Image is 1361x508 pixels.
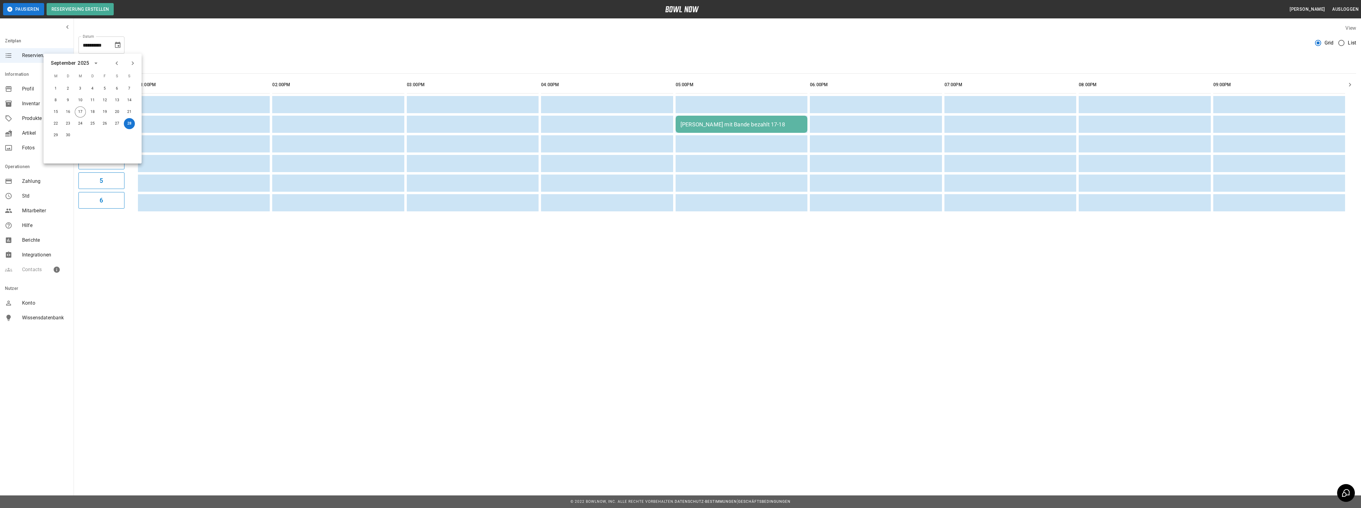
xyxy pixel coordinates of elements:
[99,106,110,117] button: 19. Sep. 2025
[87,118,98,129] button: 25. Sep. 2025
[541,76,673,94] th: 04:00PM
[138,76,270,94] th: 01:00PM
[75,106,86,117] button: 17. Sep. 2025
[22,237,69,244] span: Berichte
[1287,4,1327,15] button: [PERSON_NAME]
[1330,4,1361,15] button: Ausloggen
[63,83,74,94] button: 2. Sep. 2025
[78,59,1356,73] div: inventory tabs
[50,130,61,141] button: 29. Sep. 2025
[22,100,69,107] span: Inventar
[75,95,86,106] button: 10. Sep. 2025
[112,106,123,117] button: 20. Sep. 2025
[75,70,86,83] span: M
[22,314,69,321] span: Wissensdatenbank
[100,195,103,205] h6: 6
[112,39,124,51] button: Choose date, selected date is 28. Sep. 2025
[738,499,791,504] a: Geschäftsbedingungen
[87,95,98,106] button: 11. Sep. 2025
[22,115,69,122] span: Produkte
[22,192,69,200] span: Std
[22,299,69,307] span: Konto
[91,58,101,68] button: calendar view is open, switch to year view
[22,178,69,185] span: Zahlung
[78,172,124,189] button: 5
[407,76,539,94] th: 03:00PM
[50,70,61,83] span: M
[124,106,135,117] button: 21. Sep. 2025
[63,130,74,141] button: 30. Sep. 2025
[1079,76,1210,94] th: 08:00PM
[570,499,675,504] span: © 2022 BowlNow, Inc. Alle Rechte vorbehalten.
[675,499,737,504] a: Datenschutz-Bestimmungen
[87,70,98,83] span: D
[124,83,135,94] button: 7. Sep. 2025
[75,118,86,129] button: 24. Sep. 2025
[665,6,699,12] img: logo
[112,58,122,68] button: Previous month
[51,60,76,67] div: September
[22,52,69,59] span: Reservierungen
[63,106,74,117] button: 16. Sep. 2025
[47,3,114,15] button: Reservierung erstellen
[22,222,69,229] span: Hilfe
[680,121,802,128] div: [PERSON_NAME] mit Bande bezahlt 17-18
[78,192,124,209] button: 6
[1348,39,1356,47] span: List
[50,83,61,94] button: 1. Sep. 2025
[124,70,135,83] span: S
[124,95,135,106] button: 14. Sep. 2025
[50,118,61,129] button: 22. Sep. 2025
[22,85,69,93] span: Profil
[99,118,110,129] button: 26. Sep. 2025
[63,118,74,129] button: 23. Sep. 2025
[135,74,1348,214] table: sticky table
[22,207,69,214] span: Mitarbeiter
[810,76,942,94] th: 06:00PM
[112,95,123,106] button: 13. Sep. 2025
[100,176,103,186] h6: 5
[22,251,69,259] span: Integrationen
[87,83,98,94] button: 4. Sep. 2025
[63,70,74,83] span: D
[87,106,98,117] button: 18. Sep. 2025
[112,83,123,94] button: 6. Sep. 2025
[1345,25,1356,31] label: View
[128,58,138,68] button: Next month
[75,83,86,94] button: 3. Sep. 2025
[78,60,89,67] div: 2025
[99,95,110,106] button: 12. Sep. 2025
[50,106,61,117] button: 15. Sep. 2025
[22,129,69,137] span: Artikel
[63,95,74,106] button: 9. Sep. 2025
[1213,76,1345,94] th: 09:00PM
[272,76,404,94] th: 02:00PM
[112,118,123,129] button: 27. Sep. 2025
[124,118,135,129] button: 28. Sep. 2025
[3,3,44,15] button: Pausieren
[99,70,110,83] span: F
[112,70,123,83] span: S
[944,76,1076,94] th: 07:00PM
[99,83,110,94] button: 5. Sep. 2025
[1325,39,1334,47] span: Grid
[676,76,807,94] th: 05:00PM
[22,144,69,152] span: Fotos
[50,95,61,106] button: 8. Sep. 2025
